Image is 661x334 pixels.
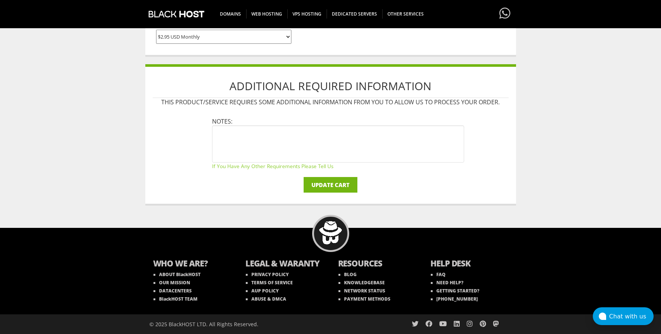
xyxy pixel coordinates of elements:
a: ABOUT BlackHOST [153,271,201,278]
span: DOMAINS [215,9,247,19]
div: © 2025 BlackHOST LTD. All Rights Reserved. [149,314,327,334]
small: If you have any other requirements please tell us [212,163,464,170]
p: This product/service requires some additional information from you to allow us to process your or... [153,98,509,106]
a: BLOG [338,271,357,278]
a: DATACENTERS [153,288,192,294]
h1: Additional Required Information [153,74,509,98]
a: ABUSE & DMCA [246,296,286,302]
a: NEED HELP? [431,279,463,286]
button: Chat with us [593,307,654,325]
span: WEB HOSTING [246,9,288,19]
b: LEGAL & WARANTY [245,258,323,271]
span: OTHER SERVICES [382,9,429,19]
span: VPS HOSTING [287,9,327,19]
li: Notes: [212,117,464,170]
a: BlackHOST TEAM [153,296,198,302]
a: OUR MISSION [153,279,190,286]
div: Chat with us [609,313,654,320]
a: NETWORK STATUS [338,288,385,294]
span: DEDICATED SERVERS [327,9,383,19]
a: AUP POLICY [246,288,279,294]
b: RESOURCES [338,258,416,271]
img: BlackHOST mascont, Blacky. [319,221,342,245]
a: PRIVACY POLICY [246,271,289,278]
b: HELP DESK [430,258,508,271]
a: KNOWLEDGEBASE [338,279,385,286]
a: TERMS OF SERVICE [246,279,293,286]
a: [PHONE_NUMBER] [431,296,478,302]
b: WHO WE ARE? [153,258,231,271]
input: Update Cart [304,177,357,193]
a: GETTING STARTED? [431,288,479,294]
a: FAQ [431,271,446,278]
a: PAYMENT METHODS [338,296,390,302]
